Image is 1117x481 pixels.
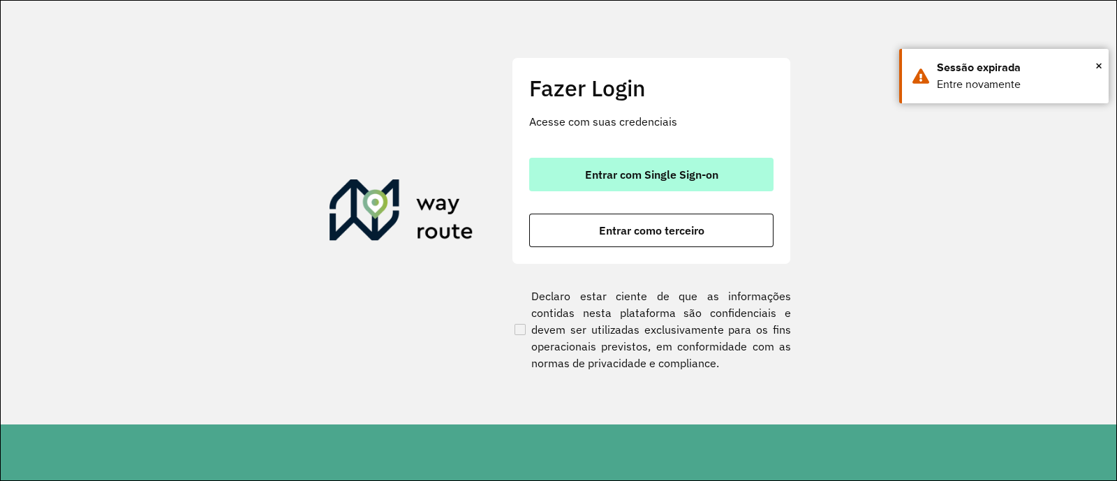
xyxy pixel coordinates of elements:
button: button [529,214,774,247]
h2: Fazer Login [529,75,774,101]
span: Entrar com Single Sign-on [585,169,718,180]
button: button [529,158,774,191]
span: × [1095,55,1102,76]
p: Acesse com suas credenciais [529,113,774,130]
div: Entre novamente [937,76,1098,93]
span: Entrar como terceiro [599,225,704,236]
img: Roteirizador AmbevTech [330,179,473,246]
div: Sessão expirada [937,59,1098,76]
button: Close [1095,55,1102,76]
label: Declaro estar ciente de que as informações contidas nesta plataforma são confidenciais e devem se... [512,288,791,371]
